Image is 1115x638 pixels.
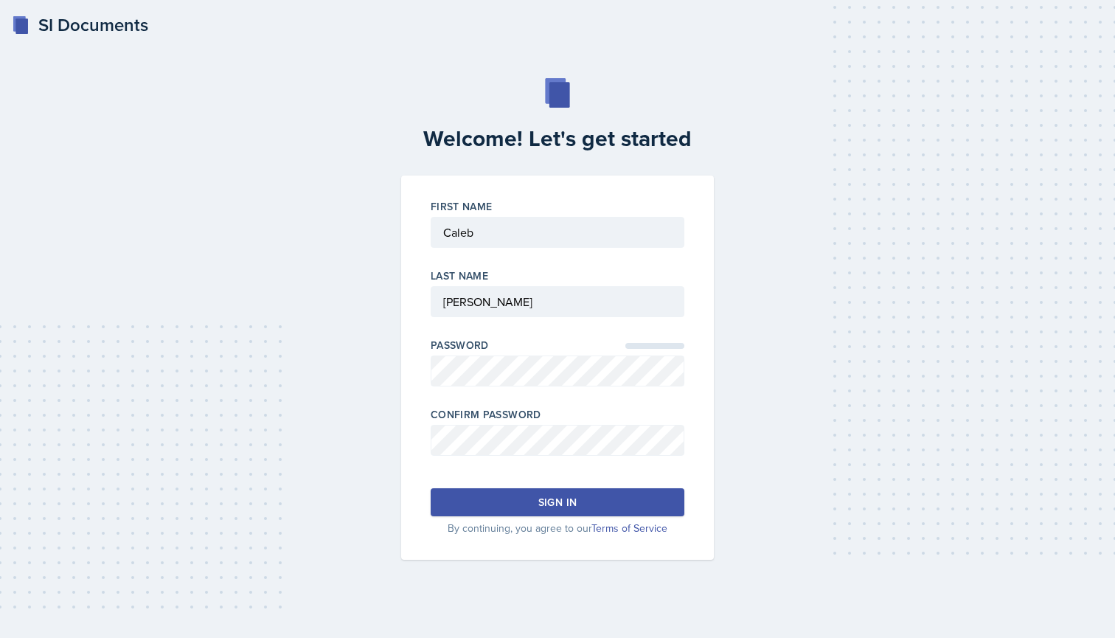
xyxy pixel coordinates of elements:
a: Terms of Service [591,521,667,535]
a: SI Documents [12,12,148,38]
label: Last Name [431,268,488,283]
label: Confirm Password [431,407,541,422]
input: Last Name [431,286,684,317]
h2: Welcome! Let's get started [392,125,723,152]
input: First Name [431,217,684,248]
button: Sign in [431,488,684,516]
label: First Name [431,199,493,214]
div: Sign in [538,495,577,510]
label: Password [431,338,489,353]
p: By continuing, you agree to our [431,521,684,536]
